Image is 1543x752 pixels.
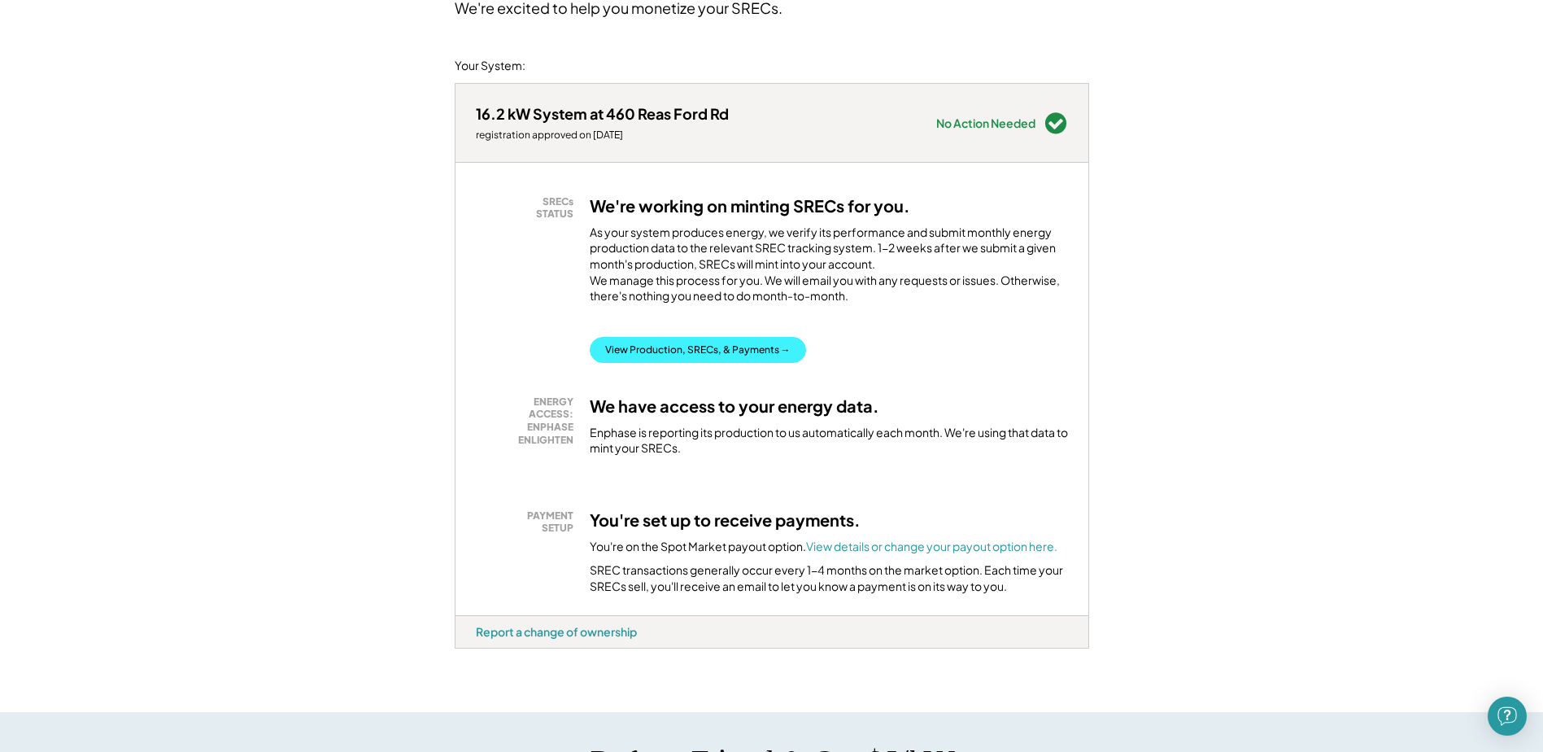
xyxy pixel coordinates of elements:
button: View Production, SRECs, & Payments → [590,337,806,363]
div: You're on the Spot Market payout option. [590,539,1057,555]
div: ndindbae - VA Distributed [455,649,512,655]
h3: We have access to your energy data. [590,396,879,417]
div: Enphase is reporting its production to us automatically each month. We're using that data to mint... [590,425,1068,457]
div: registration approved on [DATE] [476,129,729,142]
div: Your System: [455,58,525,74]
div: No Action Needed [936,117,1035,129]
div: Report a change of ownership [476,624,637,639]
div: 16.2 kW System at 460 Reas Ford Rd [476,104,729,123]
div: As your system produces energy, we verify its performance and submit monthly energy production da... [590,225,1068,313]
div: Open Intercom Messenger [1488,697,1527,736]
div: SREC transactions generally occur every 1-4 months on the market option. Each time your SRECs sel... [590,562,1068,594]
a: View details or change your payout option here. [806,539,1057,553]
div: SRECs STATUS [484,195,573,221]
h3: You're set up to receive payments. [590,509,861,531]
div: ENERGY ACCESS: ENPHASE ENLIGHTEN [484,396,573,446]
div: PAYMENT SETUP [484,509,573,535]
h3: We're working on minting SRECs for you. [590,195,910,216]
